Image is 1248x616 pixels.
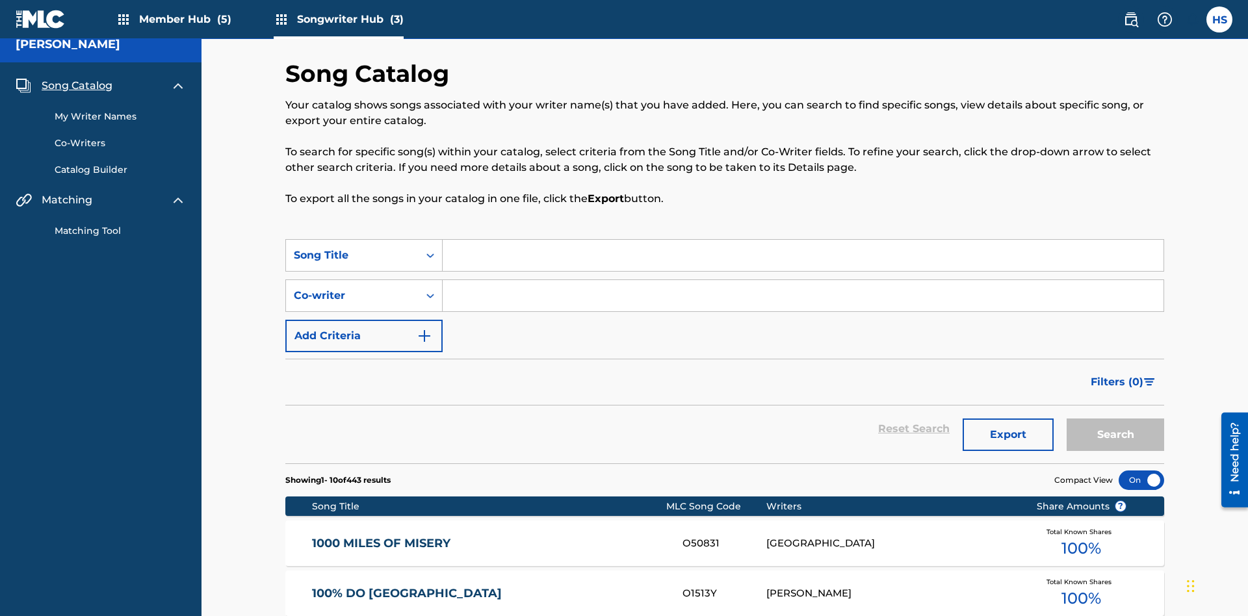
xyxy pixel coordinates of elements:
[16,78,31,94] img: Song Catalog
[1157,12,1173,27] img: help
[1083,366,1164,398] button: Filters (0)
[217,13,231,25] span: (5)
[42,192,92,208] span: Matching
[1046,577,1117,587] span: Total Known Shares
[16,10,66,29] img: MLC Logo
[1046,527,1117,537] span: Total Known Shares
[1186,13,1199,26] div: Notifications
[766,500,1017,513] div: Writers
[285,191,1164,207] p: To export all the songs in your catalog in one file, click the button.
[170,78,186,94] img: expand
[766,586,1017,601] div: [PERSON_NAME]
[417,328,432,344] img: 9d2ae6d4665cec9f34b9.svg
[55,110,186,123] a: My Writer Names
[682,536,766,551] div: O50831
[16,78,112,94] a: Song CatalogSong Catalog
[285,320,443,352] button: Add Criteria
[55,163,186,177] a: Catalog Builder
[55,136,186,150] a: Co-Writers
[390,13,404,25] span: (3)
[55,224,186,238] a: Matching Tool
[285,59,456,88] h2: Song Catalog
[139,12,231,27] span: Member Hub
[285,97,1164,129] p: Your catalog shows songs associated with your writer name(s) that you have added. Here, you can s...
[294,248,411,263] div: Song Title
[682,586,766,601] div: O1513Y
[116,12,131,27] img: Top Rightsholders
[285,474,391,486] p: Showing 1 - 10 of 443 results
[588,192,624,205] strong: Export
[285,239,1164,463] form: Search Form
[1118,6,1144,32] a: Public Search
[274,12,289,27] img: Top Rightsholders
[170,192,186,208] img: expand
[1152,6,1178,32] div: Help
[297,12,404,27] span: Songwriter Hub
[1054,474,1113,486] span: Compact View
[666,500,766,513] div: MLC Song Code
[312,536,666,551] a: 1000 MILES OF MISERY
[766,536,1017,551] div: [GEOGRAPHIC_DATA]
[312,586,666,601] a: 100% DO [GEOGRAPHIC_DATA]
[1091,374,1143,390] span: Filters ( 0 )
[1206,6,1232,32] div: User Menu
[285,144,1164,175] p: To search for specific song(s) within your catalog, select criteria from the Song Title and/or Co...
[1037,500,1126,513] span: Share Amounts
[1183,554,1248,616] iframe: Chat Widget
[1061,587,1101,610] span: 100 %
[16,37,120,52] h5: Toby Songwriter
[1115,501,1126,511] span: ?
[42,78,112,94] span: Song Catalog
[1061,537,1101,560] span: 100 %
[1144,378,1155,386] img: filter
[294,288,411,303] div: Co-writer
[1212,407,1248,514] iframe: Resource Center
[312,500,666,513] div: Song Title
[16,192,32,208] img: Matching
[1187,567,1195,606] div: Drag
[1123,12,1139,27] img: search
[963,418,1054,451] button: Export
